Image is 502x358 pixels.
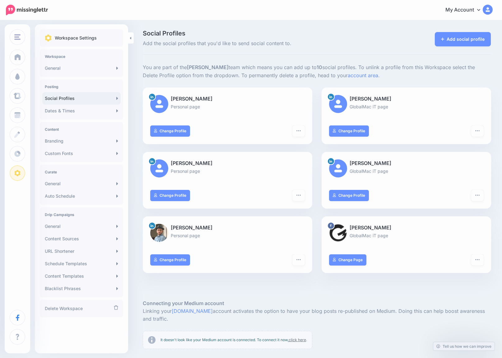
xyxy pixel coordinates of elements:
[42,270,121,282] a: Content Templates
[6,5,48,15] img: Missinglettr
[150,103,305,110] p: Personal page
[45,84,118,89] h4: Posting
[160,337,307,343] p: It doesn't look like your Medium account is connected. To connect it now, .
[143,64,491,80] p: You are part of the team which means you can add up to social profiles. To unlink a profile from ...
[289,337,306,342] a: click here
[45,54,118,59] h4: Workspace
[150,159,305,167] p: [PERSON_NAME]
[329,190,369,201] a: Change Profile
[150,125,190,137] a: Change Profile
[42,233,121,245] a: Content Sources
[329,159,484,167] p: [PERSON_NAME]
[150,95,305,103] p: [PERSON_NAME]
[42,135,121,147] a: Branding
[150,224,305,232] p: [PERSON_NAME]
[42,302,121,315] a: Delete Workspace
[148,336,156,344] img: info-circle-grey.png
[435,32,491,46] a: Add social profile
[42,220,121,233] a: General
[329,95,347,113] img: user_default_image.png
[42,177,121,190] a: General
[45,170,118,174] h4: Curate
[42,147,121,160] a: Custom Fonts
[150,159,168,177] img: user_default_image.png
[329,103,484,110] p: GlobalMac iT page
[42,257,121,270] a: Schedule Templates
[150,224,168,242] img: 1725633681571-88252.png
[329,224,347,242] img: 409555759_898884492237736_7115004818314551315_n-bsa152927.jpg
[150,254,190,266] a: Change Profile
[150,190,190,201] a: Change Profile
[42,190,121,202] a: Auto Schedule
[42,92,121,105] a: Social Profiles
[42,105,121,117] a: Dates & Times
[150,232,305,239] p: Personal page
[42,62,121,74] a: General
[329,254,367,266] a: Change Page
[433,342,495,351] a: Tell us how we can improve
[45,127,118,132] h4: Content
[143,40,372,48] span: Add the social profiles that you'd like to send social content to.
[55,34,97,42] p: Workspace Settings
[348,72,378,78] a: account area
[150,95,168,113] img: user_default_image.png
[317,64,322,70] b: 10
[42,282,121,295] a: Blacklist Phrases
[143,30,372,36] span: Social Profiles
[329,167,484,175] p: GlobalMac iT page
[329,232,484,239] p: GlobalMac iT page
[172,308,213,314] a: [DOMAIN_NAME]
[329,125,369,137] a: Change Profile
[187,64,229,70] b: [PERSON_NAME]
[14,34,21,40] img: menu.png
[45,212,118,217] h4: Drip Campaigns
[143,299,491,307] h5: Connecting your Medium account
[329,95,484,103] p: [PERSON_NAME]
[42,245,121,257] a: URL Shortener
[143,307,491,323] p: Linking your account activates the option to have your blog posts re-published on Medium. Doing t...
[329,224,484,232] p: [PERSON_NAME]
[150,167,305,175] p: Personal page
[45,35,52,41] img: settings.png
[329,159,347,177] img: user_default_image.png
[439,2,493,18] a: My Account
